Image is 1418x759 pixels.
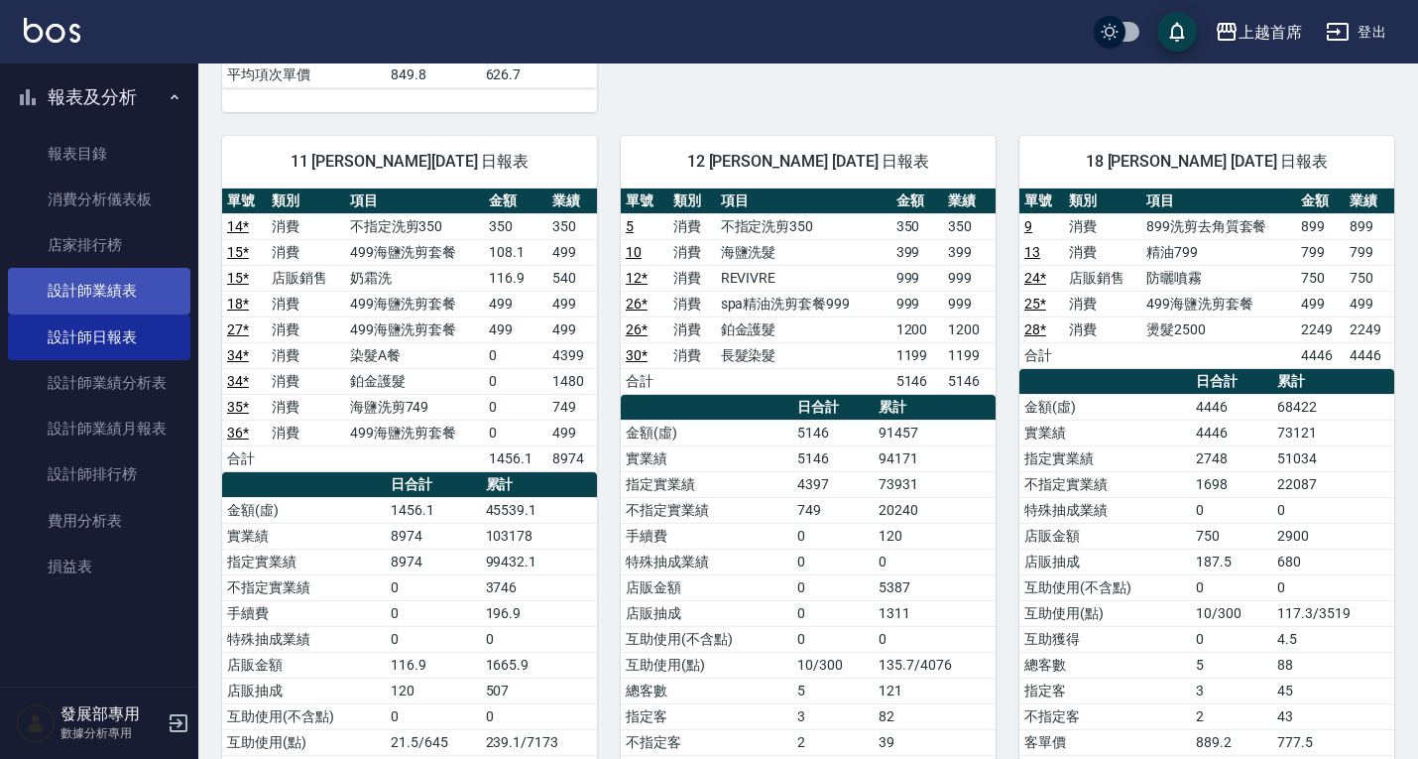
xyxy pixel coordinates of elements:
[16,703,56,743] img: Person
[1191,420,1272,445] td: 4446
[874,626,996,652] td: 0
[874,471,996,497] td: 73931
[621,471,792,497] td: 指定實業績
[645,152,972,172] span: 12 [PERSON_NAME] [DATE] 日報表
[874,445,996,471] td: 94171
[1272,471,1394,497] td: 22087
[792,652,874,678] td: 10/300
[668,265,716,291] td: 消費
[874,678,996,703] td: 121
[1296,342,1346,368] td: 4446
[716,213,891,239] td: 不指定洗剪350
[891,368,944,394] td: 5146
[345,265,484,291] td: 奶霜洗
[716,316,891,342] td: 鉑金護髮
[1019,189,1064,214] th: 單號
[1272,497,1394,523] td: 0
[1345,265,1394,291] td: 750
[484,316,547,342] td: 499
[1141,316,1296,342] td: 燙髮2500
[943,368,996,394] td: 5146
[386,574,480,600] td: 0
[621,445,792,471] td: 實業績
[621,189,668,214] th: 單號
[792,395,874,421] th: 日合計
[345,420,484,445] td: 499海鹽洗剪套餐
[484,420,547,445] td: 0
[874,395,996,421] th: 累計
[792,703,874,729] td: 3
[1019,445,1191,471] td: 指定實業績
[24,18,80,43] img: Logo
[1064,189,1141,214] th: 類別
[345,316,484,342] td: 499海鹽洗剪套餐
[345,213,484,239] td: 不指定洗剪350
[547,368,597,394] td: 1480
[222,445,267,471] td: 合計
[386,62,480,87] td: 849.8
[621,652,792,678] td: 互助使用(點)
[1272,549,1394,574] td: 680
[1296,213,1346,239] td: 899
[1191,445,1272,471] td: 2748
[1272,678,1394,703] td: 45
[267,189,345,214] th: 類別
[891,342,944,368] td: 1199
[267,265,345,291] td: 店販銷售
[1019,471,1191,497] td: 不指定實業績
[874,420,996,445] td: 91457
[481,652,598,678] td: 1665.9
[1272,600,1394,626] td: 117.3/3519
[1019,703,1191,729] td: 不指定客
[1345,189,1394,214] th: 業績
[1191,626,1272,652] td: 0
[8,451,190,497] a: 設計師排行榜
[481,729,598,755] td: 239.1/7173
[1191,497,1272,523] td: 0
[481,600,598,626] td: 196.9
[547,445,597,471] td: 8974
[386,703,480,729] td: 0
[60,704,162,724] h5: 發展部專用
[1024,244,1040,260] a: 13
[1019,549,1191,574] td: 店販抽成
[1272,729,1394,755] td: 777.5
[621,600,792,626] td: 店販抽成
[621,368,668,394] td: 合計
[621,549,792,574] td: 特殊抽成業績
[1141,265,1296,291] td: 防曬噴霧
[267,394,345,420] td: 消費
[1064,291,1141,316] td: 消費
[1191,678,1272,703] td: 3
[60,724,162,742] p: 數據分析專用
[943,342,996,368] td: 1199
[1296,189,1346,214] th: 金額
[345,239,484,265] td: 499海鹽洗剪套餐
[222,574,386,600] td: 不指定實業績
[1272,703,1394,729] td: 43
[1019,678,1191,703] td: 指定客
[222,523,386,549] td: 實業績
[1296,316,1346,342] td: 2249
[345,189,484,214] th: 項目
[246,152,573,172] span: 11 [PERSON_NAME][DATE] 日報表
[1191,600,1272,626] td: 10/300
[222,652,386,678] td: 店販金額
[874,574,996,600] td: 5387
[1345,213,1394,239] td: 899
[481,574,598,600] td: 3746
[891,213,944,239] td: 350
[792,523,874,549] td: 0
[222,678,386,703] td: 店販抽成
[1064,316,1141,342] td: 消費
[222,189,597,472] table: a dense table
[1064,239,1141,265] td: 消費
[1345,291,1394,316] td: 499
[792,678,874,703] td: 5
[1191,523,1272,549] td: 750
[8,71,190,123] button: 報表及分析
[1019,189,1394,369] table: a dense table
[547,265,597,291] td: 540
[668,316,716,342] td: 消費
[222,549,386,574] td: 指定實業績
